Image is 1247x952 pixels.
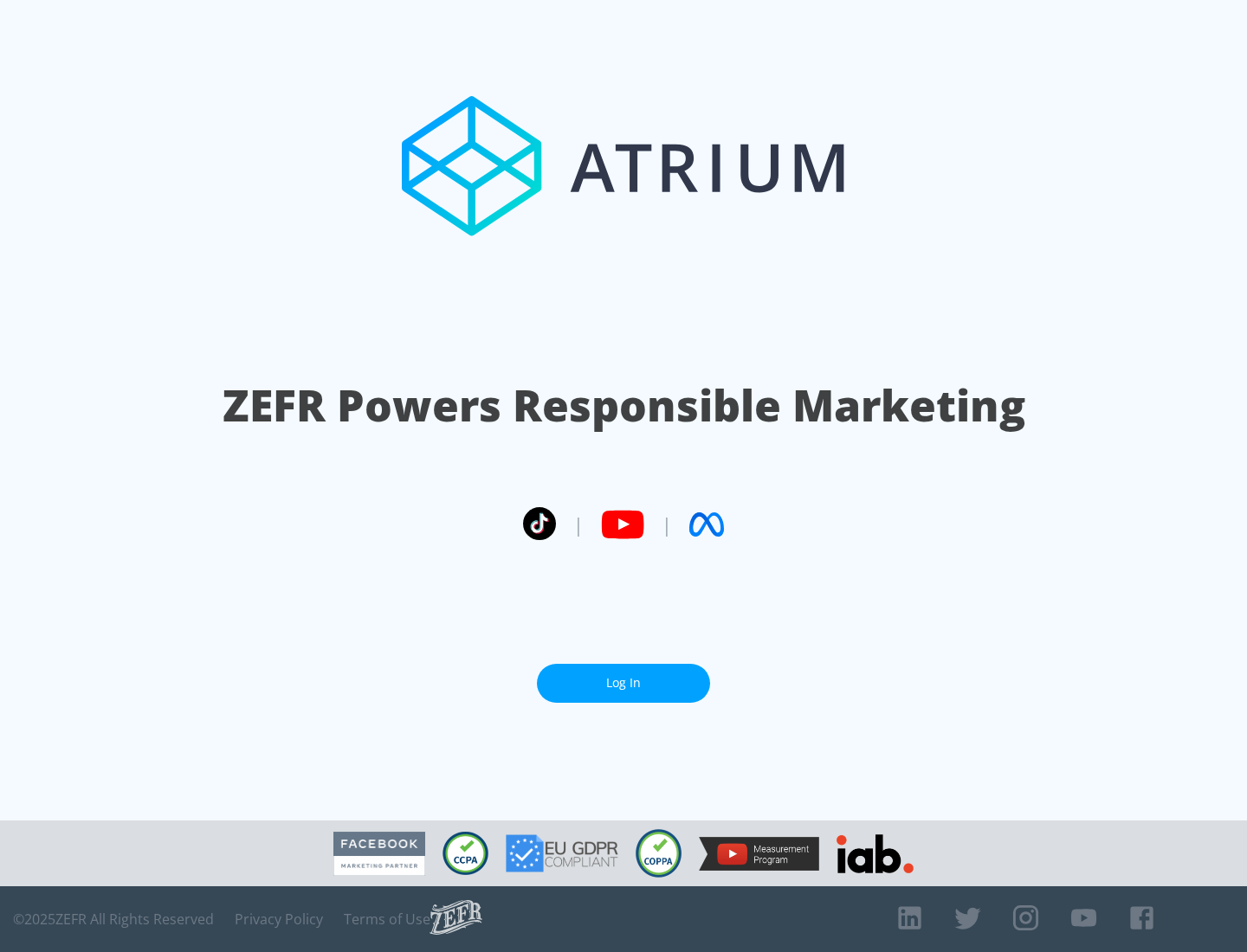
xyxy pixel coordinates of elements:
img: COPPA Compliant [636,829,682,878]
img: IAB [837,834,914,873]
img: YouTube Measurement Program [699,837,819,871]
img: GDPR Compliant [506,834,618,872]
img: Facebook Marketing Partner [333,832,425,876]
a: Log In [537,664,710,703]
a: Terms of Use [344,910,430,928]
span: | [573,511,584,537]
span: © 2025 ZEFR All Rights Reserved [13,910,214,928]
span: | [662,511,672,537]
h1: ZEFR Powers Responsible Marketing [223,376,1025,435]
img: CCPA Compliant [443,832,488,875]
a: Privacy Policy [235,910,323,928]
